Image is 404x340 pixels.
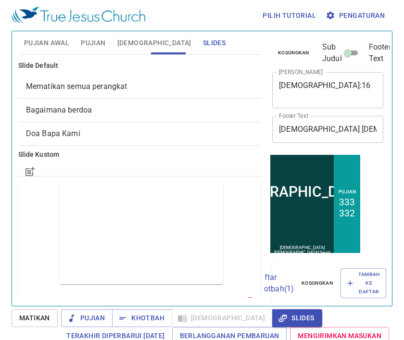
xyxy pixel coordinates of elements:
div: Doa Bapa Kami [18,122,261,145]
textarea: [DEMOGRAPHIC_DATA]:16 [279,81,377,99]
button: Kosongkan [296,277,339,289]
span: Footer Text [369,41,391,64]
button: Kosongkan [272,47,315,59]
span: [object Object] [26,82,127,91]
p: Pujian [70,36,88,41]
span: Pujian [81,37,105,49]
iframe: from-child [268,153,362,255]
h6: Slide Default [18,61,261,71]
span: Slides [280,312,314,324]
button: Pengaturan [324,7,389,25]
span: Kosongkan [302,279,333,288]
span: Sub Judul [322,41,342,64]
span: Pilih tutorial [263,10,316,22]
span: Slides [203,37,226,49]
span: [object Object] [26,105,92,114]
div: [DEMOGRAPHIC_DATA] [DEMOGRAPHIC_DATA] Sejati Lasem [4,92,63,107]
div: Mematikan semua perangkat [18,75,261,98]
span: Pujian Awal [24,37,69,49]
span: Kosongkan [278,49,309,57]
button: Khotbah [112,309,172,327]
div: Daftar Khotbah(1)KosongkanTambah ke Daftar [272,259,386,308]
span: Pujian [69,312,105,324]
li: 332 [71,55,87,66]
p: Daftar Khotbah ( 1 ) [255,272,294,295]
span: [object Object] [26,129,80,138]
span: Khotbah [120,312,164,324]
img: True Jesus Church [12,7,145,24]
button: Matikan [12,309,58,327]
span: Tambah ke Daftar [347,270,380,297]
span: [DEMOGRAPHIC_DATA] [117,37,191,49]
button: Pujian [61,309,113,327]
button: Slides [272,309,322,327]
button: Pilih tutorial [259,7,320,25]
span: Matikan [19,312,50,324]
h6: Slide Kustom [18,150,261,160]
h6: Slide Control Panel [26,296,247,311]
li: 333 [71,44,87,55]
div: Bagaimana berdoa [18,99,261,122]
span: Pengaturan [328,10,385,22]
button: Tambah ke Daftar [341,268,386,299]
